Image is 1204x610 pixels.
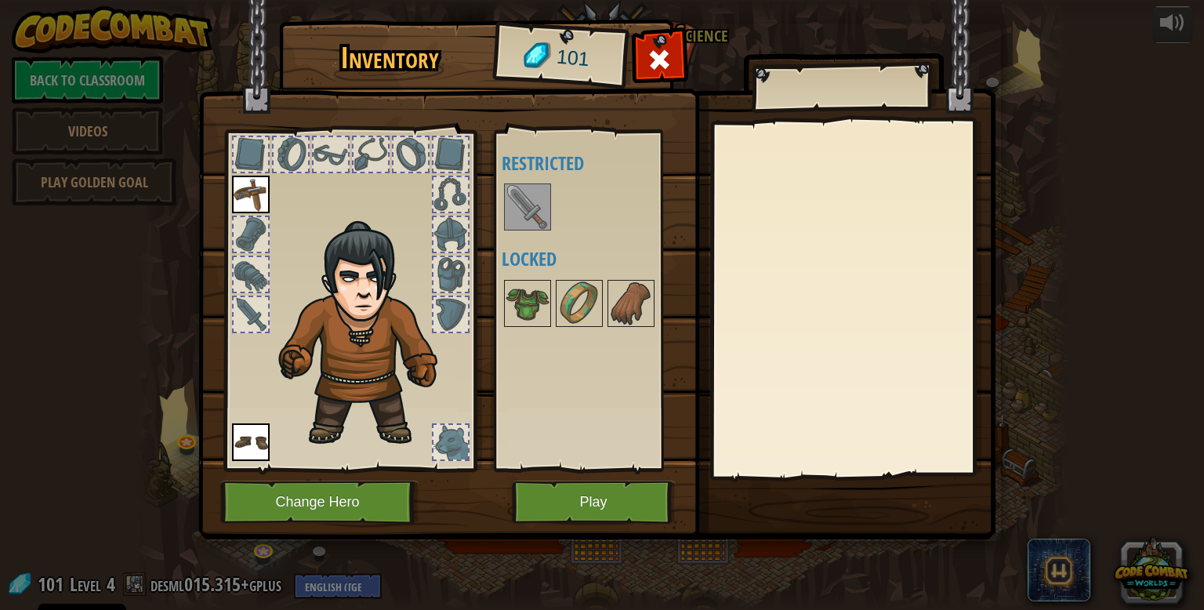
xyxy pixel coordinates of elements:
img: portrait.png [609,281,653,325]
h4: Locked [502,249,687,269]
h4: Restricted [502,153,687,173]
span: 101 [555,43,590,74]
img: portrait.png [506,281,549,325]
img: hair_2.png [271,220,463,448]
img: portrait.png [557,281,601,325]
img: portrait.png [232,423,270,461]
img: portrait.png [232,176,270,213]
button: Change Hero [220,481,419,524]
img: portrait.png [506,185,549,229]
button: Play [512,481,676,524]
h1: Inventory [290,42,490,74]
